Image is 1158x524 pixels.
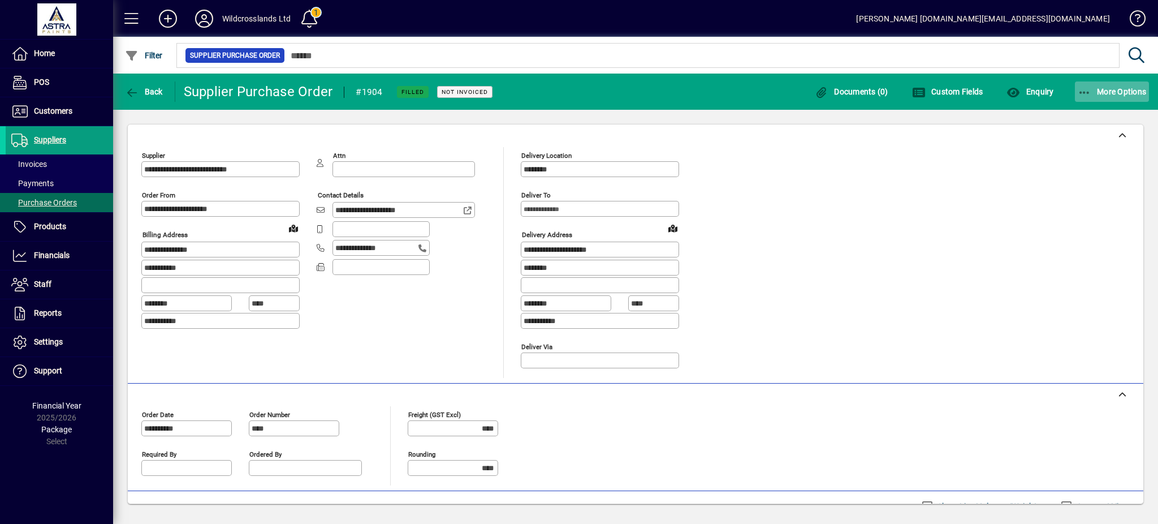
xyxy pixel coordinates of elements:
[408,410,461,418] mat-label: Freight (GST excl)
[249,410,290,418] mat-label: Order number
[6,40,113,68] a: Home
[190,50,280,61] span: Supplier Purchase Order
[6,213,113,241] a: Products
[34,222,66,231] span: Products
[142,450,176,458] mat-label: Required by
[122,45,166,66] button: Filter
[150,8,186,29] button: Add
[222,10,291,28] div: Wildcrosslands Ltd
[6,328,113,357] a: Settings
[408,450,435,458] mat-label: Rounding
[34,49,55,58] span: Home
[909,81,986,102] button: Custom Fields
[1074,501,1129,512] label: Compact View
[6,242,113,270] a: Financials
[184,83,333,101] div: Supplier Purchase Order
[34,251,70,260] span: Financials
[1121,2,1144,39] a: Knowledge Base
[34,280,51,289] span: Staff
[1004,81,1056,102] button: Enquiry
[812,81,891,102] button: Documents (0)
[856,10,1110,28] div: [PERSON_NAME] [DOMAIN_NAME][EMAIL_ADDRESS][DOMAIN_NAME]
[186,8,222,29] button: Profile
[1078,87,1147,96] span: More Options
[32,401,81,410] span: Financial Year
[142,152,165,160] mat-label: Supplier
[11,179,54,188] span: Payments
[125,87,163,96] span: Back
[912,87,983,96] span: Custom Fields
[333,152,345,160] mat-label: Attn
[6,270,113,299] a: Staff
[815,87,888,96] span: Documents (0)
[6,154,113,174] a: Invoices
[34,366,62,375] span: Support
[34,308,62,317] span: Reports
[142,191,175,199] mat-label: Order from
[122,81,166,102] button: Back
[11,160,47,169] span: Invoices
[125,51,163,60] span: Filter
[521,342,552,350] mat-label: Deliver via
[6,97,113,126] a: Customers
[142,410,174,418] mat-label: Order date
[113,81,175,102] app-page-header-button: Back
[6,68,113,97] a: POS
[6,193,113,212] a: Purchase Orders
[34,135,66,144] span: Suppliers
[1075,81,1150,102] button: More Options
[935,501,1041,512] label: Show Line Volumes/Weights
[34,106,72,115] span: Customers
[6,357,113,385] a: Support
[41,425,72,434] span: Package
[664,219,682,237] a: View on map
[34,78,49,87] span: POS
[11,198,77,207] span: Purchase Orders
[6,299,113,328] a: Reports
[6,174,113,193] a: Payments
[1006,87,1053,96] span: Enquiry
[442,88,488,96] span: Not Invoiced
[356,83,382,101] div: #1904
[521,191,551,199] mat-label: Deliver To
[284,219,303,237] a: View on map
[401,88,424,96] span: Filled
[34,337,63,346] span: Settings
[249,450,282,458] mat-label: Ordered by
[521,152,572,160] mat-label: Delivery Location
